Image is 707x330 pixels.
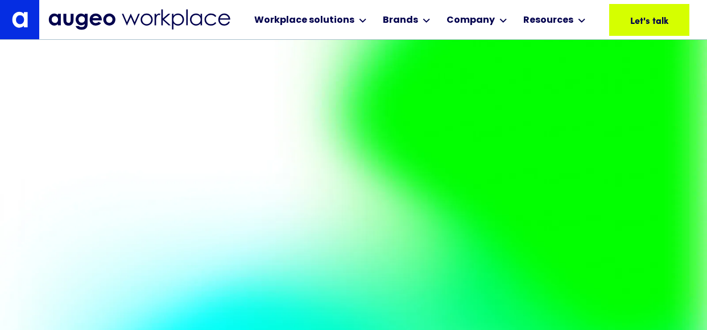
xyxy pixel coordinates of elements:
img: Augeo's "a" monogram decorative logo in white. [12,11,28,27]
img: Augeo Workplace business unit full logo in mignight blue. [48,9,230,30]
div: Company [446,14,495,27]
div: Brands [383,14,418,27]
a: Let's talk [609,4,689,36]
div: Resources [523,14,573,27]
div: Workplace solutions [254,14,354,27]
